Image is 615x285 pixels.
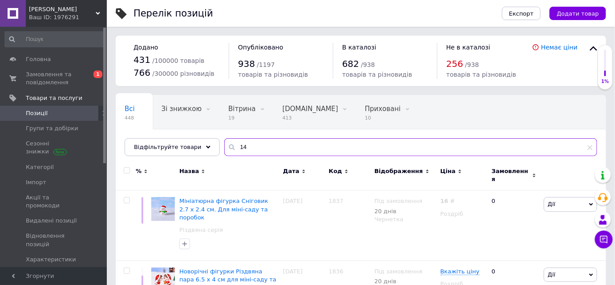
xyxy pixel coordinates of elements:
[224,138,597,156] input: Пошук по назві позиції, артикулу і пошуковим запитам
[365,105,401,113] span: Приховані
[134,44,158,51] span: Додано
[228,105,255,113] span: Вітрина
[26,178,46,186] span: Імпорт
[550,7,606,20] button: Додати товар
[446,58,463,69] span: 256
[329,167,342,175] span: Код
[375,268,423,277] span: Під замовлення
[152,57,204,64] span: / 100000 товарів
[502,7,541,20] button: Експорт
[26,94,82,102] span: Товари та послуги
[329,198,344,204] span: 1837
[446,44,490,51] span: Не в каталозі
[465,61,479,68] span: / 938
[446,71,516,78] span: товарів та різновидів
[134,9,213,18] div: Перелік позицій
[283,167,299,175] span: Дата
[375,208,423,215] div: 20 днів
[29,5,96,13] span: Моя Доня
[541,44,578,51] a: Немає ціни
[492,167,530,183] span: Замовлення
[238,71,308,78] span: товарів та різновидів
[26,140,82,156] span: Сезонні знижки
[179,198,268,220] a: Мініатюрна фігурка Сніговик 2.7 х 2.4 см. Для міні-саду та поробок
[125,115,135,121] span: 448
[238,44,283,51] span: Опубліковано
[509,10,534,17] span: Експорт
[151,197,175,221] img: Миниатюрная фигурка Снеговик 2.7 х 2.4 см. Для мини-сада и поделок
[152,70,214,77] span: / 300000 різновидів
[441,268,480,275] span: Вкажіть ціну
[26,163,54,171] span: Категорії
[557,10,599,17] span: Додати товар
[4,31,105,47] input: Пошук
[26,70,82,87] span: Замовлення та повідомлення
[342,58,359,69] span: 682
[134,67,150,78] span: 766
[375,167,423,175] span: Відображення
[598,78,612,85] div: 1%
[26,232,82,248] span: Відновлення позицій
[375,278,423,285] div: 20 днів
[283,115,338,121] span: 413
[26,55,51,63] span: Головна
[26,194,82,210] span: Акції та промокоди
[281,190,327,261] div: [DATE]
[375,198,423,207] span: Під замовлення
[548,201,555,207] span: Дії
[93,70,102,78] span: 1
[179,226,223,234] a: Різдвяна серія
[134,54,150,65] span: 431
[136,167,142,175] span: %
[342,71,412,78] span: товарів та різновидів
[361,61,375,68] span: / 938
[375,215,436,223] div: Чернетка
[125,105,135,113] span: Всі
[26,217,77,225] span: Видалені позиції
[26,109,48,117] span: Позиції
[441,210,484,218] div: Роздріб
[283,105,338,113] span: [DOMAIN_NAME]
[26,256,76,264] span: Характеристики
[238,58,255,69] span: 938
[595,231,613,248] button: Чат з покупцем
[441,198,449,204] b: 16
[486,190,542,261] div: 0
[162,105,202,113] span: Зі знижкою
[548,271,555,278] span: Дії
[441,167,456,175] span: Ціна
[228,115,255,121] span: 19
[134,144,202,150] span: Відфільтруйте товари
[26,124,78,132] span: Групи та добірки
[329,268,344,275] span: 1836
[365,115,401,121] span: 10
[441,197,455,205] div: ₴
[29,13,107,21] div: Ваш ID: 1976291
[342,44,376,51] span: В каталозі
[257,61,275,68] span: / 1197
[125,139,171,147] span: Опубліковані
[179,167,199,175] span: Назва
